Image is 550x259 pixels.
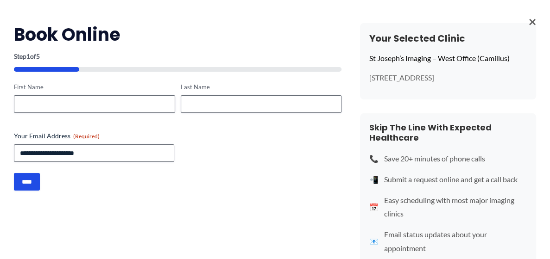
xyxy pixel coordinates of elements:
[73,133,100,140] span: (Required)
[529,9,536,33] span: ×
[369,173,379,186] span: 📲
[36,52,40,60] span: 5
[14,23,341,46] h2: Book Online
[369,228,527,255] li: Email status updates about your appointment
[369,173,527,186] li: Submit a request online and get a call back
[369,51,527,65] p: St Joseph’s Imaging – West Office (Camillus)
[369,234,379,248] span: 📧
[181,83,342,92] label: Last Name
[14,53,341,60] p: Step of
[369,73,527,83] p: [STREET_ADDRESS]
[26,52,30,60] span: 1
[14,83,175,92] label: First Name
[369,32,527,44] h3: Your Selected Clinic
[369,152,527,166] li: Save 20+ minutes of phone calls
[369,193,527,221] li: Easy scheduling with most major imaging clinics
[369,152,379,166] span: 📞
[14,131,341,141] label: Your Email Address
[369,123,527,142] h4: Skip The Line With Expected Healthcare
[369,200,379,214] span: 📅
